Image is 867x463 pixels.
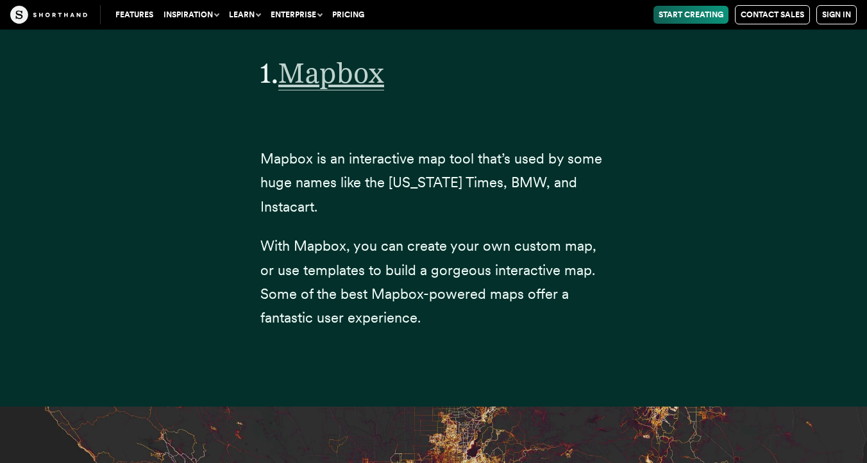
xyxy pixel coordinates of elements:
a: Features [110,6,158,24]
button: Enterprise [265,6,327,24]
span: 1. [260,56,278,90]
a: Pricing [327,6,369,24]
a: Start Creating [653,6,728,24]
a: Sign in [816,5,857,24]
img: The Craft [10,6,87,24]
a: Contact Sales [735,5,810,24]
a: Mapbox [278,56,384,90]
span: With Mapbox, you can create your own custom map, or use templates to build a gorgeous interactive... [260,237,596,326]
span: Mapbox is an interactive map tool that’s used by some huge names like the [US_STATE] Times, BMW, ... [260,150,602,215]
button: Learn [224,6,265,24]
button: Inspiration [158,6,224,24]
